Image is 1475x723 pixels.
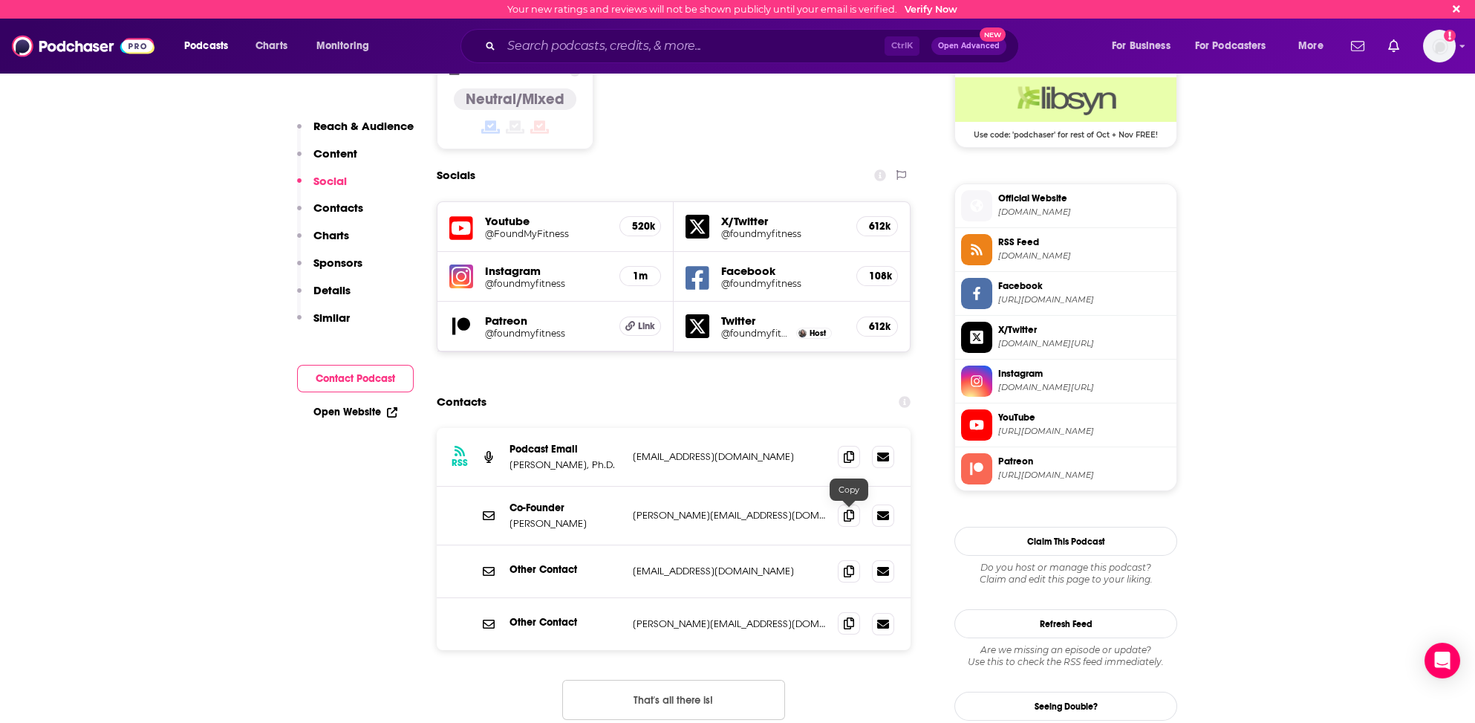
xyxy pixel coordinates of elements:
[955,77,1176,138] a: Libsyn Deal: Use code: 'podchaser' for rest of Oct + Nov FREE!
[509,563,621,576] p: Other Contact
[1288,34,1342,58] button: open menu
[509,443,621,455] p: Podcast Email
[998,294,1170,305] span: https://www.facebook.com/foundmyfitness
[955,77,1176,122] img: Libsyn Deal: Use code: 'podchaser' for rest of Oct + Nov FREE!
[562,680,785,720] button: Nothing here.
[954,527,1177,556] button: Claim This Podcast
[255,36,287,56] span: Charts
[885,36,919,56] span: Ctrl K
[1423,30,1456,62] span: Logged in as BretAita
[998,455,1170,468] span: Patreon
[961,278,1170,309] a: Facebook[URL][DOMAIN_NAME]
[998,411,1170,424] span: YouTube
[633,565,826,577] p: [EMAIL_ADDRESS][DOMAIN_NAME]
[721,328,792,339] a: @foundmyfitness
[830,479,868,501] div: Copy
[475,29,1033,63] div: Search podcasts, credits, & more...
[297,174,347,201] button: Social
[998,279,1170,293] span: Facebook
[485,214,608,228] h5: Youtube
[632,270,648,282] h5: 1m
[721,228,844,239] a: @foundmyfitness
[297,283,351,311] button: Details
[954,609,1177,638] button: Refresh Feed
[437,388,486,416] h2: Contacts
[961,409,1170,441] a: YouTube[URL][DOMAIN_NAME]
[998,192,1170,205] span: Official Website
[961,453,1170,484] a: Patreon[URL][DOMAIN_NAME]
[297,201,363,228] button: Contacts
[998,236,1170,249] span: RSS Feed
[1444,30,1456,42] svg: Email not verified
[313,256,362,270] p: Sponsors
[998,323,1170,337] span: X/Twitter
[246,34,296,58] a: Charts
[501,34,885,58] input: Search podcasts, credits, & more...
[437,161,475,189] h2: Socials
[313,201,363,215] p: Contacts
[1423,30,1456,62] img: User Profile
[306,34,388,58] button: open menu
[485,264,608,278] h5: Instagram
[1101,34,1189,58] button: open menu
[955,122,1176,140] span: Use code: 'podchaser' for rest of Oct + Nov FREE!
[954,562,1177,586] div: Claim and edit this page to your liking.
[1345,33,1370,59] a: Show notifications dropdown
[810,328,826,338] span: Host
[313,311,350,325] p: Similar
[1185,34,1288,58] button: open menu
[998,470,1170,481] span: https://www.patreon.com/foundmyfitness
[998,382,1170,393] span: instagram.com/foundmyfitness
[905,4,957,15] a: Verify Now
[485,278,608,289] a: @foundmyfitness
[633,509,826,522] p: [PERSON_NAME][EMAIL_ADDRESS][DOMAIN_NAME]
[297,256,362,283] button: Sponsors
[313,283,351,297] p: Details
[869,220,885,233] h5: 612k
[980,27,1006,42] span: New
[466,90,564,108] h4: Neutral/Mixed
[619,317,661,336] a: Link
[313,174,347,188] p: Social
[954,562,1177,574] span: Do you host or manage this podcast?
[998,426,1170,437] span: https://www.youtube.com/@FoundMyFitness
[1423,30,1456,62] button: Show profile menu
[633,450,826,463] p: [EMAIL_ADDRESS][DOMAIN_NAME]
[931,37,1006,55] button: Open AdvancedNew
[485,228,608,239] a: @FoundMyFitness
[954,692,1177,721] a: Seeing Double?
[961,234,1170,265] a: RSS Feed[DOMAIN_NAME]
[1195,36,1266,56] span: For Podcasters
[998,207,1170,218] span: foundmyfitness.com
[961,322,1170,353] a: X/Twitter[DOMAIN_NAME][URL]
[297,365,414,392] button: Contact Podcast
[798,329,807,337] img: Dr. Rhonda Patrick
[869,320,885,333] h5: 612k
[721,314,844,328] h5: Twitter
[938,42,1000,50] span: Open Advanced
[507,4,957,15] div: Your new ratings and reviews will not be shown publicly until your email is verified.
[509,517,621,530] p: [PERSON_NAME]
[1298,36,1323,56] span: More
[449,265,473,288] img: iconImage
[998,367,1170,380] span: Instagram
[998,250,1170,262] span: feeds.libsyn.com
[297,119,414,146] button: Reach & Audience
[297,228,349,256] button: Charts
[638,320,655,332] span: Link
[184,36,228,56] span: Podcasts
[297,311,350,338] button: Similar
[721,278,844,289] a: @foundmyfitness
[1112,36,1170,56] span: For Business
[313,146,357,161] p: Content
[961,190,1170,221] a: Official Website[DOMAIN_NAME]
[1424,643,1460,678] div: Open Intercom Messenger
[485,328,608,339] a: @foundmyfitness
[869,270,885,282] h5: 108k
